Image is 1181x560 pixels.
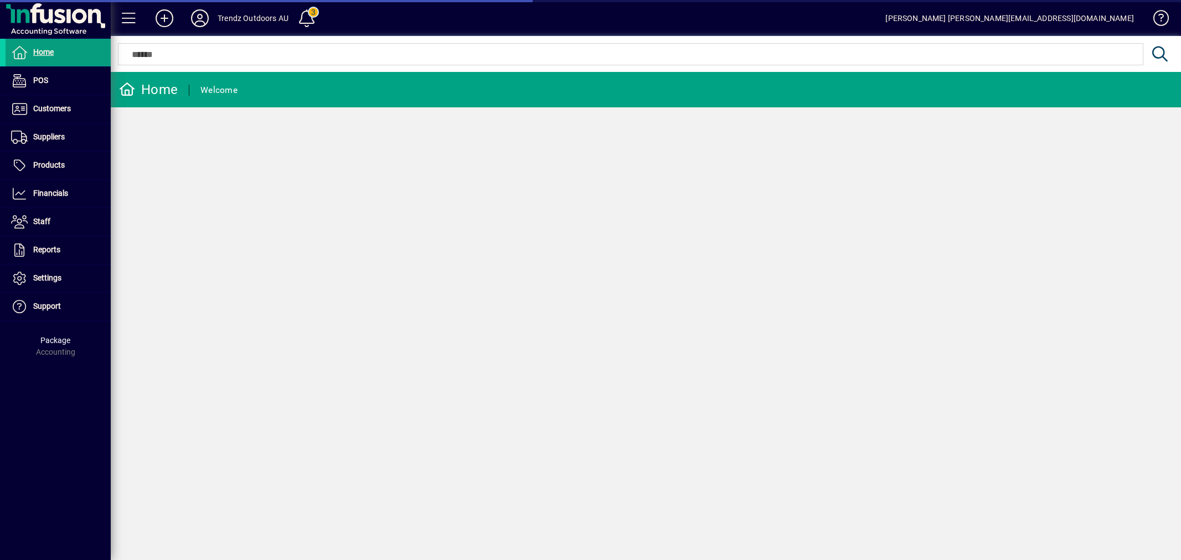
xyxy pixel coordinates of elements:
[33,189,68,198] span: Financials
[6,236,111,264] a: Reports
[6,95,111,123] a: Customers
[33,302,61,310] span: Support
[218,9,288,27] div: Trendz Outdoors AU
[182,8,218,28] button: Profile
[33,104,71,113] span: Customers
[6,67,111,95] a: POS
[33,217,50,226] span: Staff
[33,160,65,169] span: Products
[885,9,1134,27] div: [PERSON_NAME] [PERSON_NAME][EMAIL_ADDRESS][DOMAIN_NAME]
[33,273,61,282] span: Settings
[1145,2,1167,38] a: Knowledge Base
[33,48,54,56] span: Home
[6,180,111,208] a: Financials
[6,123,111,151] a: Suppliers
[6,293,111,320] a: Support
[119,81,178,98] div: Home
[200,81,238,99] div: Welcome
[6,152,111,179] a: Products
[6,265,111,292] a: Settings
[33,132,65,141] span: Suppliers
[147,8,182,28] button: Add
[40,336,70,345] span: Package
[6,208,111,236] a: Staff
[33,245,60,254] span: Reports
[33,76,48,85] span: POS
